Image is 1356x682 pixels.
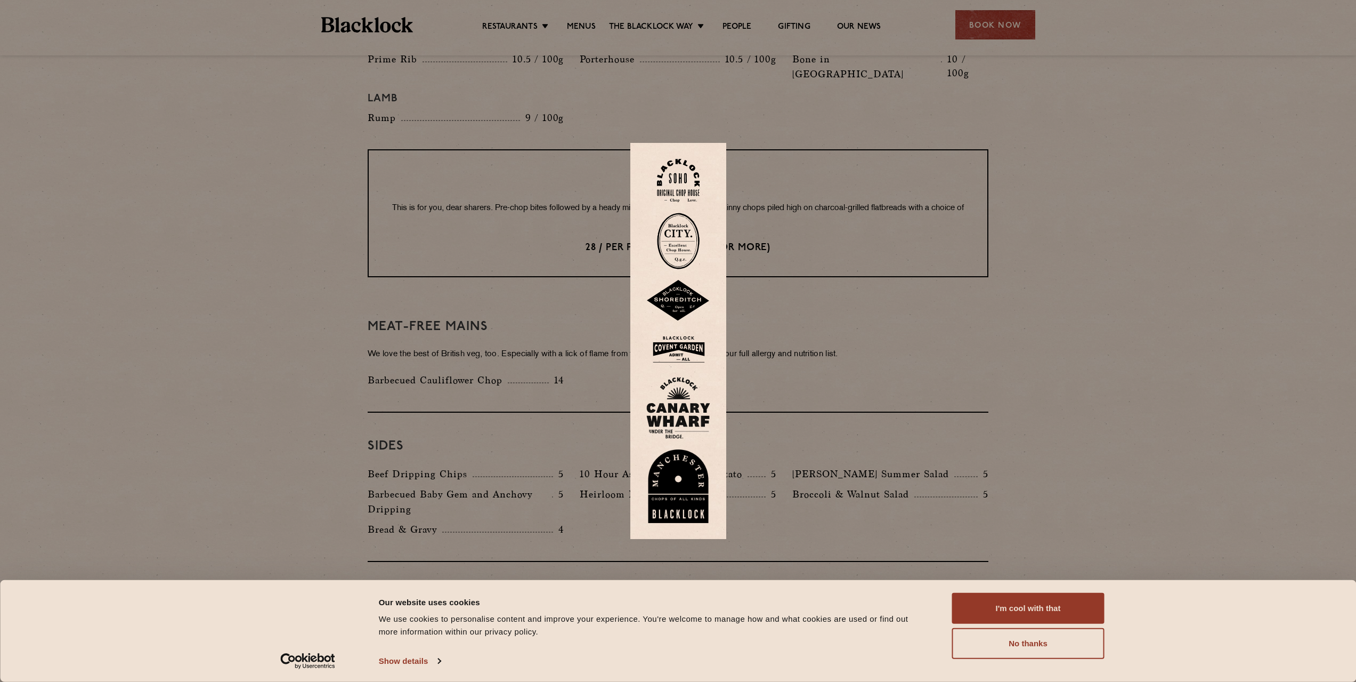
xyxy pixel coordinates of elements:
a: Show details [379,653,441,669]
button: No thanks [952,628,1105,659]
a: Usercentrics Cookiebot - opens in a new window [261,653,354,669]
button: I'm cool with that [952,593,1105,624]
img: City-stamp-default.svg [657,213,700,269]
div: We use cookies to personalise content and improve your experience. You're welcome to manage how a... [379,613,928,638]
img: BLA_1470_CoventGarden_Website_Solid.svg [646,332,710,367]
img: BL_Manchester_Logo-bleed.png [646,450,710,523]
img: BL_CW_Logo_Website.svg [646,377,710,439]
img: Shoreditch-stamp-v2-default.svg [646,280,710,322]
div: Our website uses cookies [379,596,928,608]
img: Soho-stamp-default.svg [657,159,700,202]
